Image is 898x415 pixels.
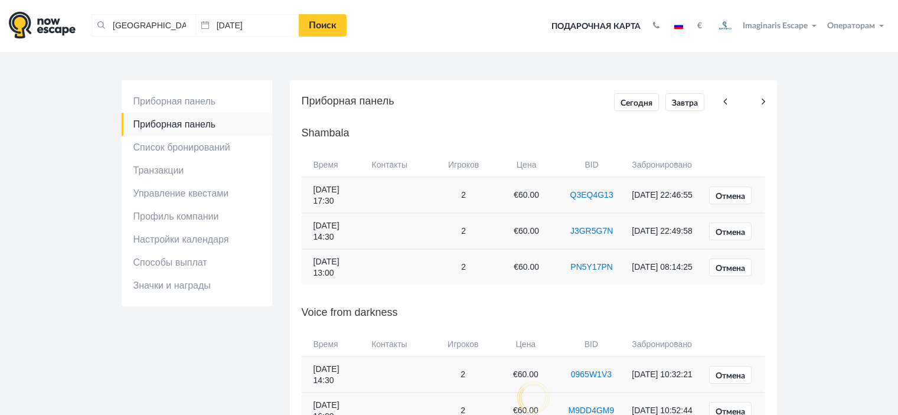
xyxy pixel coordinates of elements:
td: €60.00 [495,177,557,213]
a: Настройки календаря [122,228,272,251]
a: Управление квестами [122,182,272,205]
a: Завтра [665,93,704,111]
th: Забронировано [626,153,701,177]
td: €60.00 [495,249,557,285]
a: Подарочная карта [547,14,645,40]
a: PN5Y17PN [570,262,613,272]
input: Дата [195,14,299,37]
a: Профиль компании [122,205,272,228]
th: Игроков [431,333,495,357]
td: [DATE] 10:32:21 [626,357,701,393]
a: M9DD4GM9 [569,406,615,415]
td: €60.00 [495,213,557,249]
td: 2 [432,249,495,285]
span: Операторам [827,22,875,30]
td: 2 [431,357,495,393]
a: Отмена [709,259,752,276]
a: Список бронирований [122,136,272,159]
th: Контакты [365,333,431,357]
th: BID [556,333,626,357]
h5: Voice from darkness [302,303,765,321]
th: Время [302,333,366,357]
button: € [691,20,708,32]
td: [DATE] 17:30 [302,177,366,213]
th: BID [557,153,626,177]
button: Imaginaris Escape [711,14,822,38]
a: Способы выплат [122,251,272,274]
td: €60.00 [495,357,556,393]
a: Отмена [709,366,752,384]
a: J3GR5G7N [570,226,613,236]
th: Время [302,153,366,177]
strong: € [697,22,702,30]
a: Q3EQ4G13 [570,190,613,200]
button: Операторам [824,20,889,32]
img: logo [9,11,76,39]
td: 2 [432,213,495,249]
h5: Приборная панель [302,92,765,112]
a: Сегодня [614,93,659,111]
a: Поиск [299,14,347,37]
a: Приборная панель [122,90,272,113]
a: Транзакции [122,159,272,182]
td: 2 [432,177,495,213]
th: Контакты [366,153,432,177]
a: 0965W1V3 [571,370,612,379]
a: Значки и награды [122,274,272,297]
td: [DATE] 14:30 [302,357,366,393]
th: Игроков [432,153,495,177]
a: Отмена [709,187,752,204]
th: Забронировано [626,333,701,357]
td: [DATE] 13:00 [302,249,366,285]
td: [DATE] 22:46:55 [626,177,701,213]
th: Цена [495,333,556,357]
td: [DATE] 22:49:58 [626,213,701,249]
a: Приборная панель [122,113,272,136]
th: Цена [495,153,557,177]
input: Город или название квеста [92,14,195,37]
h5: Shambala [302,124,765,142]
span: Imaginaris Escape [743,19,808,30]
td: [DATE] 08:14:25 [626,249,701,285]
a: Отмена [709,223,752,240]
td: [DATE] 14:30 [302,213,366,249]
img: ru.jpg [674,23,683,29]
